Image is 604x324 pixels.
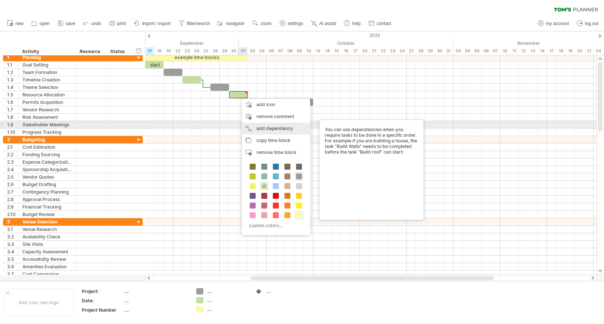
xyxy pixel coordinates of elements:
[22,233,72,240] div: Availability Check
[22,121,72,128] div: Stakeholder Meetings
[367,19,394,28] a: contact
[416,47,425,55] div: Tuesday, 28 October 2025
[351,47,360,55] div: Friday, 17 October 2025
[288,21,303,26] span: settings
[22,173,72,180] div: Vendor Quotes
[369,47,379,55] div: Tuesday, 21 October 2025
[22,76,72,83] div: Timeline Creation
[500,47,509,55] div: Monday, 10 November 2025
[7,106,18,113] div: 1.7
[7,114,18,121] div: 1.8
[177,19,212,28] a: filter/search
[5,19,26,28] a: new
[7,61,18,68] div: 1.1
[472,47,481,55] div: Wednesday, 5 November 2025
[435,47,444,55] div: Thursday, 30 October 2025
[7,196,18,203] div: 2.8
[187,21,210,26] span: filter/search
[22,144,72,151] div: Cost Estimation
[22,218,72,225] div: Venue Selection
[319,21,336,26] span: AI assist
[266,47,276,55] div: Monday, 6 October 2025
[248,47,257,55] div: Thursday, 2 October 2025
[22,203,72,210] div: Financial Tracking
[7,188,18,195] div: 2.7
[556,47,566,55] div: Tuesday, 18 November 2025
[407,47,416,55] div: Monday, 27 October 2025
[22,91,72,98] div: Resource Allocation
[22,61,72,68] div: Goal Setting
[207,288,248,294] div: ....
[537,47,547,55] div: Friday, 14 November 2025
[22,248,72,255] div: Capacity Assessment
[7,226,18,233] div: 3.1
[257,47,266,55] div: Friday, 3 October 2025
[342,19,363,28] a: help
[388,47,397,55] div: Thursday, 23 October 2025
[22,263,72,270] div: Amenities Evaluation
[110,48,127,55] div: Status
[66,21,75,26] span: save
[377,21,391,26] span: contact
[82,288,123,294] div: Project:
[124,297,187,304] div: ....
[238,47,248,55] div: Wednesday, 1 October 2025
[7,76,18,83] div: 1.3
[246,220,304,231] div: custom colors...
[81,19,104,28] a: undo
[313,47,323,55] div: Monday, 13 October 2025
[220,47,229,55] div: Monday, 29 September 2025
[7,241,18,248] div: 3.3
[266,288,307,294] div: ....
[22,271,72,278] div: Cost Comparison
[207,297,248,303] div: ....
[30,19,52,28] a: open
[546,21,569,26] span: my account
[453,47,463,55] div: Monday, 3 November 2025
[145,54,248,61] div: example time blocks:
[295,47,304,55] div: Thursday, 9 October 2025
[7,173,18,180] div: 2.5
[242,111,310,123] div: remove comment
[594,47,603,55] div: Monday, 24 November 2025
[40,21,50,26] span: open
[22,114,72,121] div: Risk Assessment
[91,21,101,26] span: undo
[7,151,18,158] div: 2.2
[7,211,18,218] div: 2.10
[528,47,537,55] div: Thursday, 13 November 2025
[22,129,72,136] div: Progress Tracking
[575,19,601,28] a: log out
[575,47,584,55] div: Thursday, 20 November 2025
[22,166,72,173] div: Sponsorship Acquisition
[22,99,72,106] div: Permits Acquisition
[145,47,154,55] div: Wednesday, 17 September 2025
[285,47,295,55] div: Wednesday, 8 October 2025
[242,99,310,111] div: add icon
[7,121,18,128] div: 1.9
[7,181,18,188] div: 2.6
[226,21,244,26] span: navigator
[22,84,72,91] div: Theme Selection
[7,263,18,270] div: 3.6
[584,47,594,55] div: Friday, 21 November 2025
[278,19,305,28] a: settings
[7,256,18,263] div: 3.5
[56,19,77,28] a: save
[117,21,126,26] span: print
[7,203,18,210] div: 2.9
[80,48,102,55] div: Resource
[242,123,310,135] div: add dependency
[82,297,123,304] div: Date:
[7,69,18,76] div: 1.2
[309,19,338,28] a: AI assist
[7,158,18,166] div: 2.3
[216,19,247,28] a: navigator
[7,91,18,98] div: 1.5
[7,84,18,91] div: 1.4
[7,166,18,173] div: 2.4
[7,144,18,151] div: 2.1
[360,47,369,55] div: Monday, 20 October 2025
[7,129,18,136] div: 1.10
[341,47,351,55] div: Thursday, 16 October 2025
